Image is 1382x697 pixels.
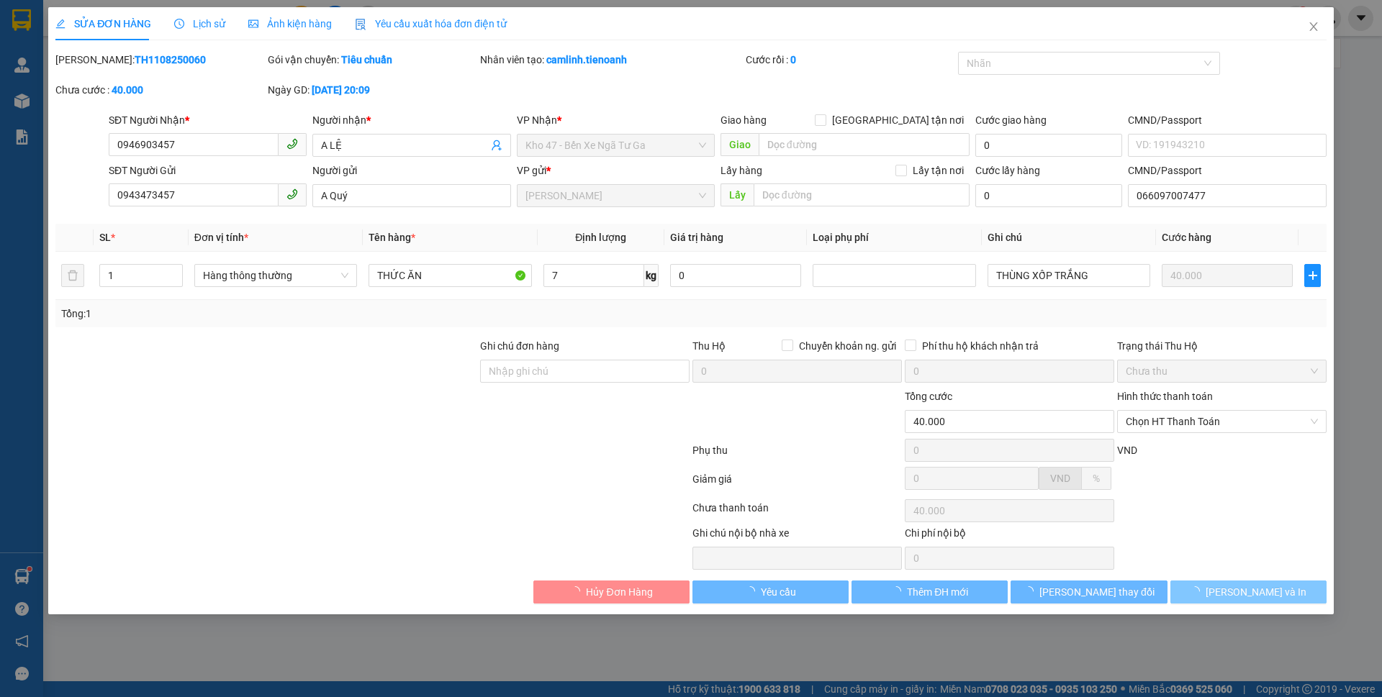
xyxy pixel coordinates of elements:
span: Phí thu hộ khách nhận trả [916,338,1044,354]
span: loading [1190,586,1206,596]
button: [PERSON_NAME] thay đổi [1011,580,1167,603]
b: [DATE] 20:09 [312,84,370,96]
strong: 1900 633 614 [96,35,158,46]
span: Lấy hàng [721,165,762,176]
span: Giao [721,133,759,156]
div: VP gửi [517,163,715,178]
th: Ghi chú [982,224,1156,252]
div: Chưa thanh toán [691,500,903,525]
span: plus [1305,270,1319,281]
span: Chọn HT Thanh Toán [1126,411,1318,432]
span: user-add [491,140,502,151]
span: SỬA ĐƠN HÀNG [55,18,151,29]
div: Chưa cước : [55,82,265,98]
span: ĐC: Ngã 3 Easim ,[GEOGRAPHIC_DATA] [6,70,78,84]
input: Dọc đường [759,133,970,156]
span: Yêu cầu [761,584,796,600]
span: Decrease Value [166,275,182,286]
div: Phụ thu [691,442,903,468]
button: Yêu cầu [692,580,849,603]
span: Giao hàng [721,114,767,126]
span: [PERSON_NAME] và In [1206,584,1306,600]
input: 0 [1162,264,1293,287]
span: Giá trị hàng [670,232,723,243]
span: picture [248,19,258,29]
input: VD: Bàn, Ghế [369,264,531,287]
label: Cước lấy hàng [975,165,1040,176]
span: Hàng thông thường [203,265,348,286]
span: Increase Value [166,265,182,275]
div: Cước rồi : [746,52,955,68]
span: phone [286,138,298,150]
button: Thêm ĐH mới [852,580,1008,603]
span: down [171,277,179,286]
input: Cước giao hàng [975,134,1122,157]
span: % [1093,473,1100,484]
div: SĐT Người Nhận [109,112,307,128]
span: Lấy tận nơi [907,163,970,178]
div: CMND/Passport [1128,112,1326,128]
button: Close [1293,7,1334,47]
b: Tiêu chuẩn [341,54,392,65]
input: Ghi chú đơn hàng [480,360,690,383]
span: ĐT:0905 22 58 58 [6,88,59,95]
span: loading [1024,586,1039,596]
strong: NHẬN HÀNG NHANH - GIAO TỐC HÀNH [56,24,199,33]
b: 0 [790,54,796,65]
div: SĐT Người Gửi [109,163,307,178]
span: ĐC: 720 Quốc Lộ 1A, [GEOGRAPHIC_DATA], Q12 [109,70,198,84]
span: Tên hàng [369,232,415,243]
div: CMND/Passport [1128,163,1326,178]
button: [PERSON_NAME] và In [1170,580,1327,603]
div: Chi phí nội bộ [905,525,1114,547]
span: [GEOGRAPHIC_DATA] tận nơi [826,112,970,128]
span: SL [99,232,111,243]
span: VND [1117,445,1137,456]
label: Cước giao hàng [975,114,1047,126]
span: VP Nhận: Kho 47 - Bến Xe Ngã Tư Ga [109,52,208,67]
div: Ghi chú nội bộ nhà xe [692,525,902,547]
span: close-circle [1310,417,1319,426]
span: CTY TNHH DLVT TIẾN OANH [53,8,202,22]
label: Ghi chú đơn hàng [480,340,559,352]
input: Cước lấy hàng [975,184,1122,207]
button: Hủy Đơn Hàng [533,580,690,603]
div: Trạng thái Thu Hộ [1117,338,1327,354]
div: [PERSON_NAME]: [55,52,265,68]
div: Tổng: 1 [61,306,533,322]
div: Người gửi [312,163,510,178]
input: Dọc đường [754,183,970,206]
span: Tổng cước [905,391,952,402]
label: Hình thức thanh toán [1117,391,1213,402]
span: close [1308,21,1319,32]
button: plus [1304,264,1320,287]
button: delete [61,264,84,287]
b: TH1108250060 [135,54,206,65]
div: Ngày GD: [268,82,477,98]
span: clock-circle [174,19,184,29]
span: phone [286,188,298,200]
span: Thu Hộ [692,340,726,352]
input: Ghi Chú [988,264,1150,287]
div: Người nhận [312,112,510,128]
span: edit [55,19,66,29]
span: Kho 47 - Bến Xe Ngã Tư Ga [525,135,706,156]
span: loading [745,586,761,596]
th: Loại phụ phí [807,224,981,252]
span: Chưa thu [1126,360,1318,382]
span: VP Nhận [517,114,557,126]
span: VND [1050,473,1070,484]
span: [PERSON_NAME] thay đổi [1039,584,1155,600]
span: Thêm ĐH mới [907,584,968,600]
span: Hủy Đơn Hàng [586,584,652,600]
img: logo [6,9,42,45]
span: loading [570,586,586,596]
span: Lấy [721,183,754,206]
span: up [171,267,179,275]
img: icon [355,19,366,30]
span: Ảnh kiện hàng [248,18,332,29]
div: Gói vận chuyển: [268,52,477,68]
span: loading [891,586,907,596]
div: Giảm giá [691,471,903,496]
span: Cước hàng [1162,232,1211,243]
